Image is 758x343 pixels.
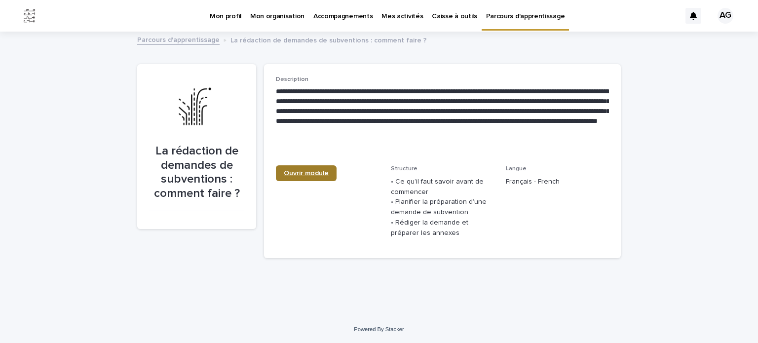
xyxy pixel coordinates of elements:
p: La rédaction de demandes de subventions : comment faire ? [149,144,244,201]
img: Jx8JiDZqSLW7pnA6nIo1 [20,6,39,26]
a: Parcours d'apprentissage [137,34,220,45]
span: Description [276,76,308,82]
p: • Ce qu’il faut savoir avant de commencer • Planifier la préparation d’une demande de subvention ... [391,177,494,238]
p: Français - French [506,177,609,187]
span: Langue [506,166,527,172]
div: AG [718,8,733,24]
a: Ouvrir module [276,165,337,181]
span: Structure [391,166,417,172]
p: La rédaction de demandes de subventions : comment faire ? [230,34,427,45]
span: Ouvrir module [284,170,329,177]
a: Powered By Stacker [354,326,404,332]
